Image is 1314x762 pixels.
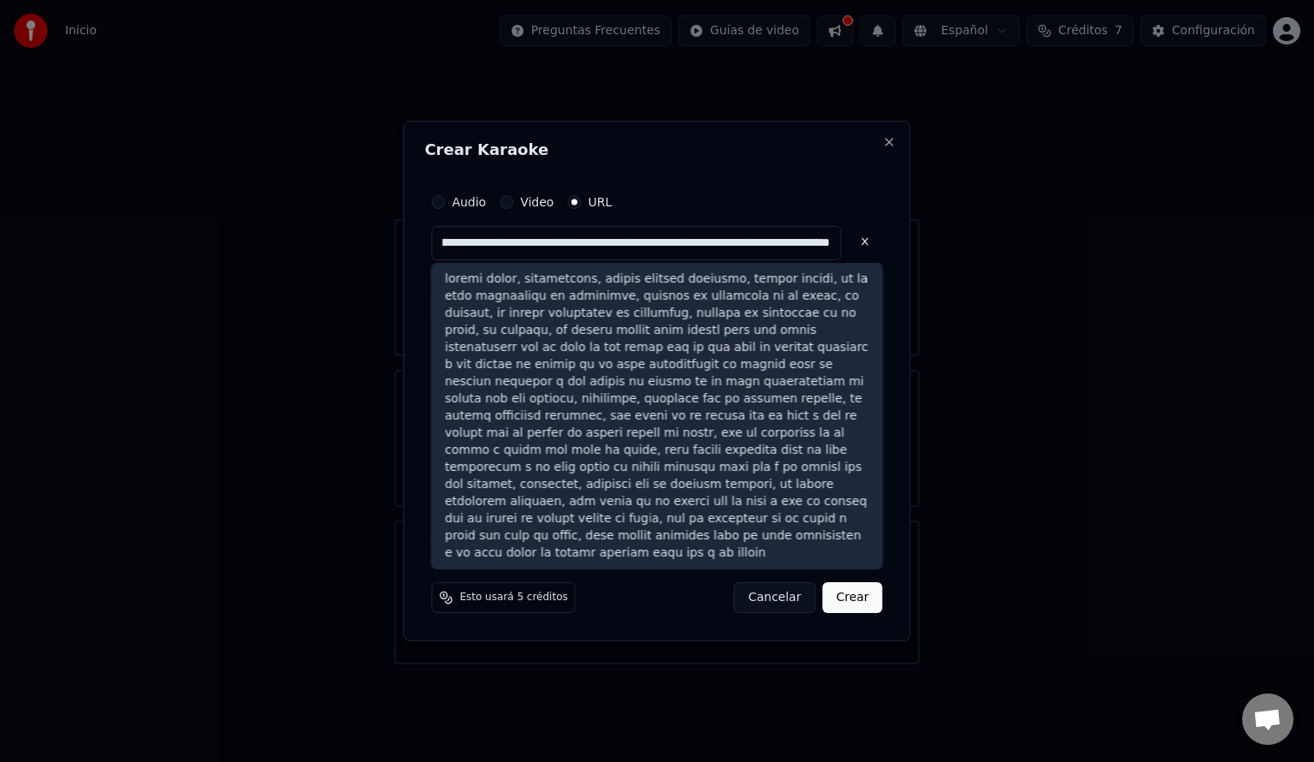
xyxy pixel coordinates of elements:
label: Audio [452,196,486,208]
button: Cancelar [734,582,816,613]
label: Título [431,274,882,286]
label: URL [588,196,612,208]
span: Esto usará 5 créditos [459,591,567,604]
button: Crear [822,582,882,613]
div: loremi dolor, sitametcons, adipis elitsed doeiusmo, tempor incidi, ut la etdo magnaaliqu en admin... [431,264,882,569]
h2: Crear Karaoke [424,142,889,158]
label: Video [520,196,553,208]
